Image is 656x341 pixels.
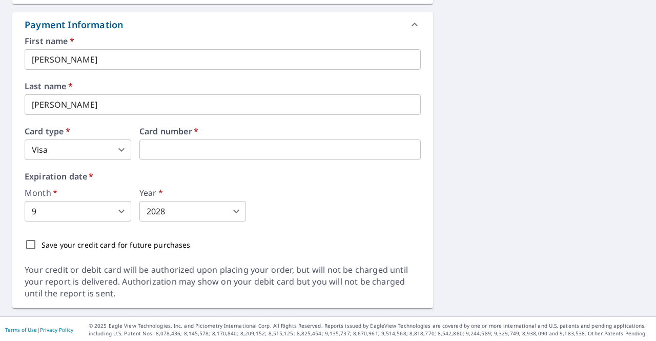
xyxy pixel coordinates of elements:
[139,201,246,222] div: 2028
[25,139,131,160] div: Visa
[12,12,433,37] div: Payment Information
[25,127,131,135] label: Card type
[25,18,127,32] div: Payment Information
[40,326,73,333] a: Privacy Policy
[25,264,421,299] div: Your credit or debit card will be authorized upon placing your order, but will not be charged unt...
[139,189,246,197] label: Year
[25,189,131,197] label: Month
[5,327,73,333] p: |
[5,326,37,333] a: Terms of Use
[25,201,131,222] div: 9
[25,172,421,180] label: Expiration date
[89,322,651,337] p: © 2025 Eagle View Technologies, Inc. and Pictometry International Corp. All Rights Reserved. Repo...
[42,239,191,250] p: Save your credit card for future purchases
[139,127,421,135] label: Card number
[25,82,421,90] label: Last name
[25,37,421,45] label: First name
